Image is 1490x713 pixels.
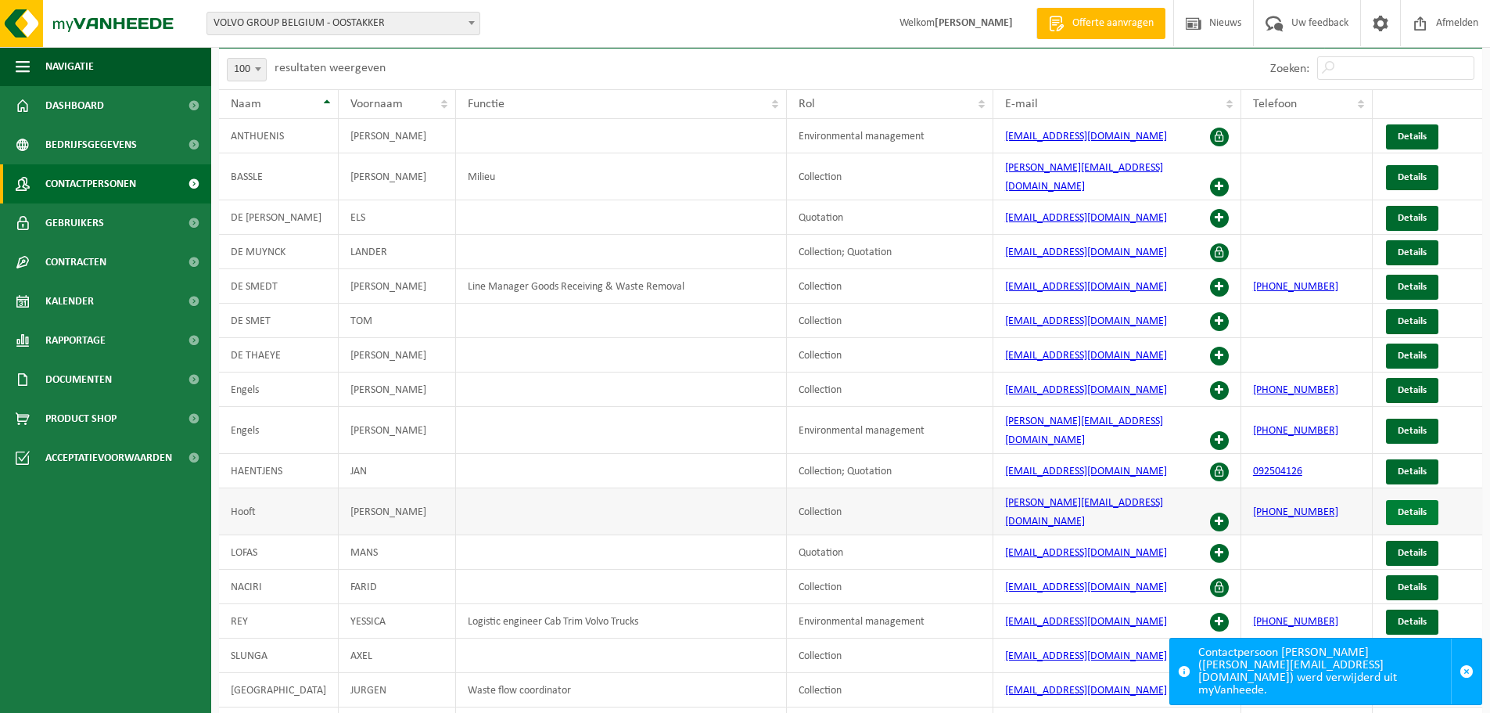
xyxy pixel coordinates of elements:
[219,153,339,200] td: BASSLE
[45,86,104,125] span: Dashboard
[787,454,993,488] td: Collection; Quotation
[1005,616,1167,628] a: [EMAIL_ADDRESS][DOMAIN_NAME]
[45,47,94,86] span: Navigatie
[1398,316,1427,326] span: Details
[1005,384,1167,396] a: [EMAIL_ADDRESS][DOMAIN_NAME]
[339,604,456,639] td: YESSICA
[45,399,117,438] span: Product Shop
[339,407,456,454] td: [PERSON_NAME]
[787,153,993,200] td: Collection
[1386,541,1438,566] a: Details
[219,407,339,454] td: Engels
[1036,8,1165,39] a: Offerte aanvragen
[1386,378,1438,403] a: Details
[339,639,456,673] td: AXEL
[1398,351,1427,361] span: Details
[1398,617,1427,627] span: Details
[1386,240,1438,265] a: Details
[1005,685,1167,697] a: [EMAIL_ADDRESS][DOMAIN_NAME]
[1253,425,1338,437] a: [PHONE_NUMBER]
[787,604,993,639] td: Environmental management
[1386,309,1438,334] a: Details
[1005,315,1167,327] a: [EMAIL_ADDRESS][DOMAIN_NAME]
[1398,582,1427,592] span: Details
[231,98,261,110] span: Naam
[1386,610,1438,635] a: Details
[1005,547,1167,559] a: [EMAIL_ADDRESS][DOMAIN_NAME]
[339,269,456,304] td: [PERSON_NAME]
[456,673,787,708] td: Waste flow coordinator
[787,235,993,269] td: Collection; Quotation
[1398,466,1427,477] span: Details
[1005,497,1163,528] a: [PERSON_NAME][EMAIL_ADDRESS][DOMAIN_NAME]
[339,673,456,708] td: JURGEN
[1005,131,1167,142] a: [EMAIL_ADDRESS][DOMAIN_NAME]
[787,535,993,570] td: Quotation
[1398,131,1427,142] span: Details
[935,17,1013,29] strong: [PERSON_NAME]
[219,570,339,604] td: NACIRI
[228,59,266,81] span: 100
[339,488,456,535] td: [PERSON_NAME]
[787,119,993,153] td: Environmental management
[1270,63,1309,75] label: Zoeken:
[1253,466,1302,477] a: 092504126
[219,639,339,673] td: SLUNGA
[1398,385,1427,395] span: Details
[1398,548,1427,558] span: Details
[787,304,993,338] td: Collection
[787,200,993,235] td: Quotation
[45,321,106,360] span: Rapportage
[227,58,267,81] span: 100
[1386,275,1438,300] a: Details
[1005,281,1167,293] a: [EMAIL_ADDRESS][DOMAIN_NAME]
[339,119,456,153] td: [PERSON_NAME]
[1253,281,1338,293] a: [PHONE_NUMBER]
[1386,575,1438,600] a: Details
[1386,459,1438,484] a: Details
[456,269,787,304] td: Line Manager Goods Receiving & Waste Removal
[799,98,815,110] span: Rol
[787,269,993,304] td: Collection
[1253,98,1297,110] span: Telefoon
[219,454,339,488] td: HAENTJENS
[1253,384,1338,396] a: [PHONE_NUMBER]
[1398,507,1427,517] span: Details
[1398,282,1427,292] span: Details
[468,98,504,110] span: Functie
[1005,350,1167,362] a: [EMAIL_ADDRESS][DOMAIN_NAME]
[787,488,993,535] td: Collection
[1005,582,1167,593] a: [EMAIL_ADDRESS][DOMAIN_NAME]
[787,639,993,673] td: Collection
[219,200,339,235] td: DE [PERSON_NAME]
[787,373,993,407] td: Collection
[1005,650,1167,662] a: [EMAIL_ADDRESS][DOMAIN_NAME]
[1005,162,1163,193] a: [PERSON_NAME][EMAIL_ADDRESS][DOMAIN_NAME]
[1253,616,1338,628] a: [PHONE_NUMBER]
[1386,500,1438,525] a: Details
[339,338,456,373] td: [PERSON_NAME]
[339,200,456,235] td: ELS
[1398,172,1427,182] span: Details
[219,119,339,153] td: ANTHUENIS
[45,243,106,282] span: Contracten
[219,535,339,570] td: LOFAS
[339,535,456,570] td: MANS
[1005,212,1167,224] a: [EMAIL_ADDRESS][DOMAIN_NAME]
[456,153,787,200] td: Milieu
[207,13,479,34] span: VOLVO GROUP BELGIUM - OOSTAKKER
[339,373,456,407] td: [PERSON_NAME]
[219,269,339,304] td: DE SMEDT
[1386,419,1438,444] a: Details
[339,235,456,269] td: LANDER
[45,438,172,477] span: Acceptatievoorwaarden
[787,407,993,454] td: Environmental management
[45,360,112,399] span: Documenten
[456,604,787,639] td: Logistic engineer Cab Trim Volvo Trucks
[1068,16,1158,31] span: Offerte aanvragen
[275,62,386,74] label: resultaten weergeven
[219,488,339,535] td: Hooft
[219,304,339,338] td: DE SMET
[339,304,456,338] td: TOM
[787,338,993,373] td: Collection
